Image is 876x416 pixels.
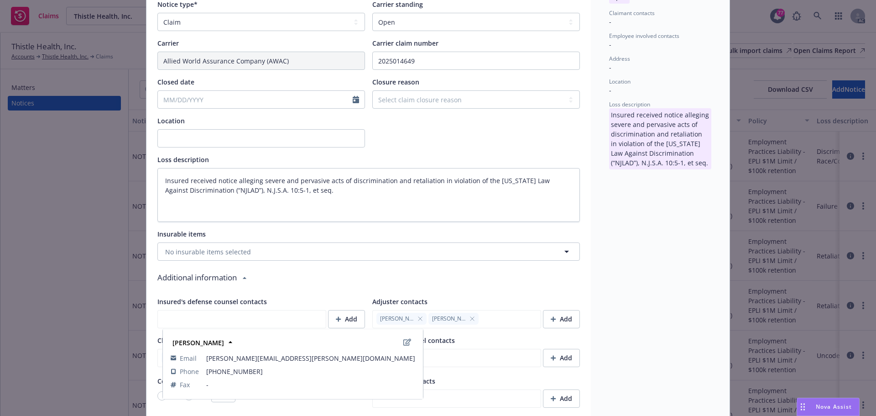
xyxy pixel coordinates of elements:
span: Claimants [157,336,188,345]
span: Insurable items [157,230,206,238]
span: Location [157,116,185,125]
div: Add [336,311,357,328]
span: - [609,40,611,49]
button: Add [543,390,580,408]
span: Carrier claim number [372,39,438,47]
span: Insured received notice alleging severe and pervasive acts of discrimination and retaliation in v... [609,111,711,119]
strong: [PERSON_NAME] [172,338,224,347]
span: [PERSON_NAME] [432,315,466,323]
div: Add [551,311,572,328]
input: Yes [157,391,167,400]
span: [PERSON_NAME] [380,315,414,323]
span: Employee involved contacts [609,32,679,40]
span: No insurable items selected [165,247,251,257]
span: [PERSON_NAME][EMAIL_ADDRESS][PERSON_NAME][DOMAIN_NAME] [206,353,415,363]
div: Additional information [157,264,237,291]
span: Adjuster contacts [372,297,428,306]
button: Add [328,310,365,328]
span: Claimant contacts [609,9,655,17]
span: - [609,86,611,95]
span: Phone [180,367,199,376]
p: Insured received notice alleging severe and pervasive acts of discrimination and retaliation in v... [609,108,711,169]
span: [PHONE_NUMBER] [206,367,415,376]
span: Closure reason [372,78,419,86]
span: Carrier [157,39,179,47]
span: Loss description [157,155,209,164]
textarea: Insured received notice alleging severe and pervasive acts of discrimination and retaliation in v... [157,168,580,222]
button: Clear [211,390,235,402]
span: Loss description [609,100,650,108]
svg: Calendar [353,96,359,103]
span: Closed date [157,78,194,86]
span: Clear [215,392,231,400]
a: edit [401,337,412,348]
input: MM/DD/YYYY [158,91,353,108]
div: Drag to move [797,398,808,416]
span: - [609,17,611,26]
div: Add [551,349,572,367]
span: Address [609,55,630,63]
span: Contractor involved [157,377,219,385]
div: Add [551,390,572,407]
span: Fax [180,380,190,390]
button: No insurable items selected [157,242,580,261]
span: - [206,380,415,390]
span: Nova Assist [816,403,852,411]
button: Add [543,349,580,367]
button: Add [543,310,580,328]
div: Additional information [157,264,580,291]
span: Location [609,78,631,85]
span: Email [180,353,197,363]
span: Insured's defense counsel contacts [157,297,267,306]
span: - [609,63,611,72]
button: Nova Assist [797,398,860,416]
